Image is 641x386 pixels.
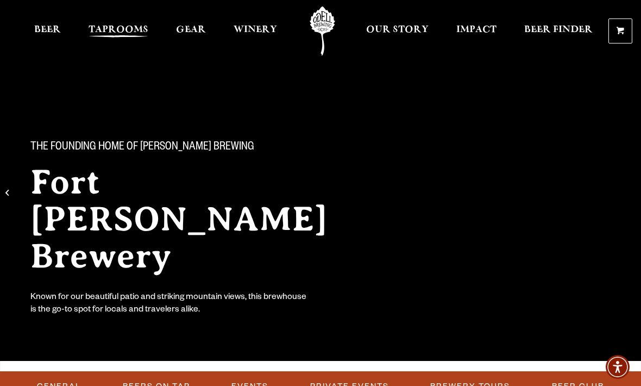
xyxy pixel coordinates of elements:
[30,141,254,155] span: The Founding Home of [PERSON_NAME] Brewing
[89,26,148,34] span: Taprooms
[30,164,369,275] h2: Fort [PERSON_NAME] Brewery
[449,7,504,55] a: Impact
[34,26,61,34] span: Beer
[524,26,593,34] span: Beer Finder
[456,26,497,34] span: Impact
[27,7,68,55] a: Beer
[30,292,309,317] div: Known for our beautiful patio and striking mountain views, this brewhouse is the go-to spot for l...
[81,7,155,55] a: Taprooms
[176,26,206,34] span: Gear
[517,7,600,55] a: Beer Finder
[227,7,284,55] a: Winery
[606,355,630,379] div: Accessibility Menu
[169,7,213,55] a: Gear
[234,26,277,34] span: Winery
[359,7,436,55] a: Our Story
[302,7,343,55] a: Odell Home
[366,26,429,34] span: Our Story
